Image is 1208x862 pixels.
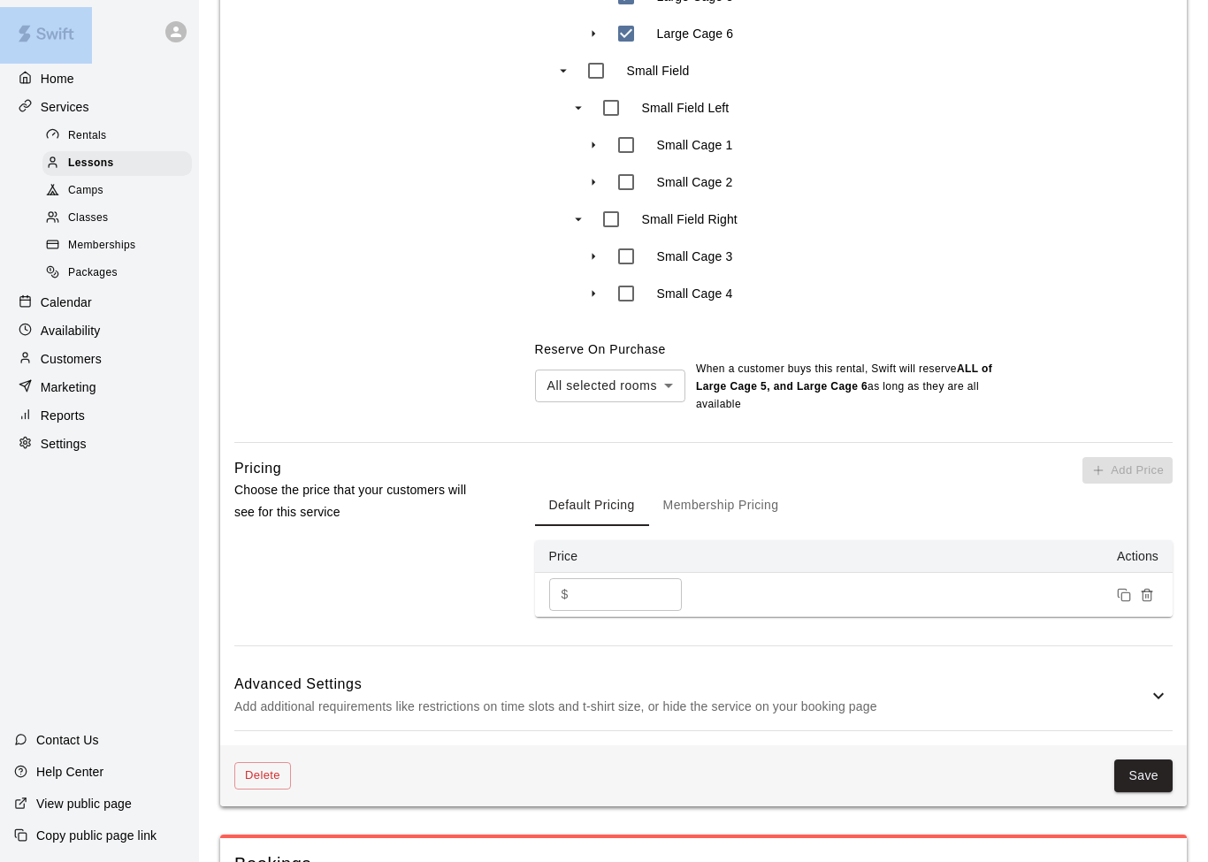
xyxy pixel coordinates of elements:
p: Availability [41,322,101,339]
a: Calendar [14,289,185,316]
span: Lessons [68,155,114,172]
span: Camps [68,182,103,200]
button: Default Pricing [535,484,649,526]
label: Reserve On Purchase [535,342,666,356]
p: Choose the price that your customers will see for this service [234,479,478,523]
p: Small Field Right [642,210,738,228]
p: Small Field Left [642,99,730,117]
p: Services [41,98,89,116]
th: Actions [712,540,1173,573]
p: Marketing [41,378,96,396]
p: Small Cage 2 [657,173,733,191]
p: Small Field [627,62,690,80]
b: ALL of Large Cage 5, and Large Cage 6 [696,362,992,393]
div: Camps [42,179,192,203]
a: Services [14,94,185,120]
div: Packages [42,261,192,286]
a: Availability [14,317,185,344]
button: Duplicate price [1112,584,1135,606]
p: Settings [41,435,87,453]
div: Rentals [42,124,192,149]
p: Reports [41,407,85,424]
p: Small Cage 3 [657,248,733,265]
div: Advanced SettingsAdd additional requirements like restrictions on time slots and t-shirt size, or... [234,660,1173,730]
div: Lessons [42,151,192,176]
div: Classes [42,206,192,231]
a: Settings [14,431,185,457]
button: Save [1114,759,1173,792]
button: Remove price [1135,584,1158,606]
a: Packages [42,260,199,287]
span: Classes [68,210,108,227]
p: Help Center [36,763,103,781]
div: All selected rooms [535,370,685,402]
p: Customers [41,350,102,368]
p: Small Cage 1 [657,136,733,154]
a: Lessons [42,149,199,177]
p: When a customer buys this rental , Swift will reserve as long as they are all available [696,361,1005,414]
p: Copy public page link [36,827,157,844]
p: $ [562,585,569,604]
a: Reports [14,402,185,429]
a: Rentals [42,122,199,149]
p: Contact Us [36,731,99,749]
th: Price [535,540,712,573]
span: Packages [68,264,118,282]
span: Rentals [68,127,107,145]
a: Home [14,65,185,92]
a: Customers [14,346,185,372]
button: Delete [234,762,291,790]
a: Classes [42,205,199,233]
span: Memberships [68,237,135,255]
button: Membership Pricing [649,484,793,526]
a: Camps [42,178,199,205]
div: Memberships [42,233,192,258]
a: Marketing [14,374,185,400]
p: View public page [36,795,132,812]
p: Add additional requirements like restrictions on time slots and t-shirt size, or hide the service... [234,696,1148,718]
p: Large Cage 6 [657,25,734,42]
a: Memberships [42,233,199,260]
h6: Advanced Settings [234,673,1148,696]
p: Home [41,70,74,88]
p: Small Cage 4 [657,285,733,302]
p: Calendar [41,294,92,311]
h6: Pricing [234,457,281,480]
